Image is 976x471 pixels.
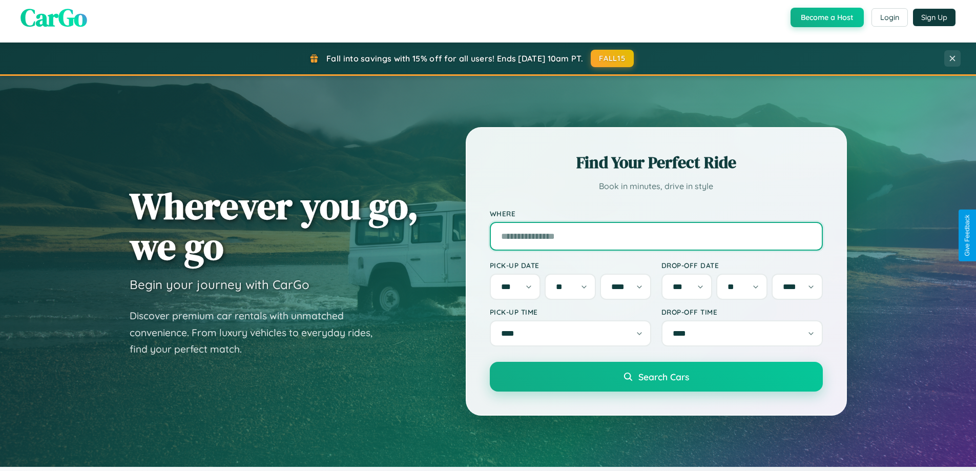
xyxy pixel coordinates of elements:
label: Pick-up Date [490,261,651,270]
span: Search Cars [638,371,689,382]
button: Search Cars [490,362,823,392]
p: Discover premium car rentals with unmatched convenience. From luxury vehicles to everyday rides, ... [130,308,386,358]
label: Where [490,209,823,218]
button: Become a Host [791,8,864,27]
button: Login [871,8,908,27]
button: FALL15 [591,50,634,67]
p: Book in minutes, drive in style [490,179,823,194]
label: Drop-off Date [661,261,823,270]
label: Pick-up Time [490,308,651,316]
span: Fall into savings with 15% off for all users! Ends [DATE] 10am PT. [326,53,583,64]
span: CarGo [20,1,87,34]
h3: Begin your journey with CarGo [130,277,309,292]
h2: Find Your Perfect Ride [490,151,823,174]
div: Give Feedback [964,215,971,256]
label: Drop-off Time [661,308,823,316]
h1: Wherever you go, we go [130,186,419,267]
button: Sign Up [913,9,956,26]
